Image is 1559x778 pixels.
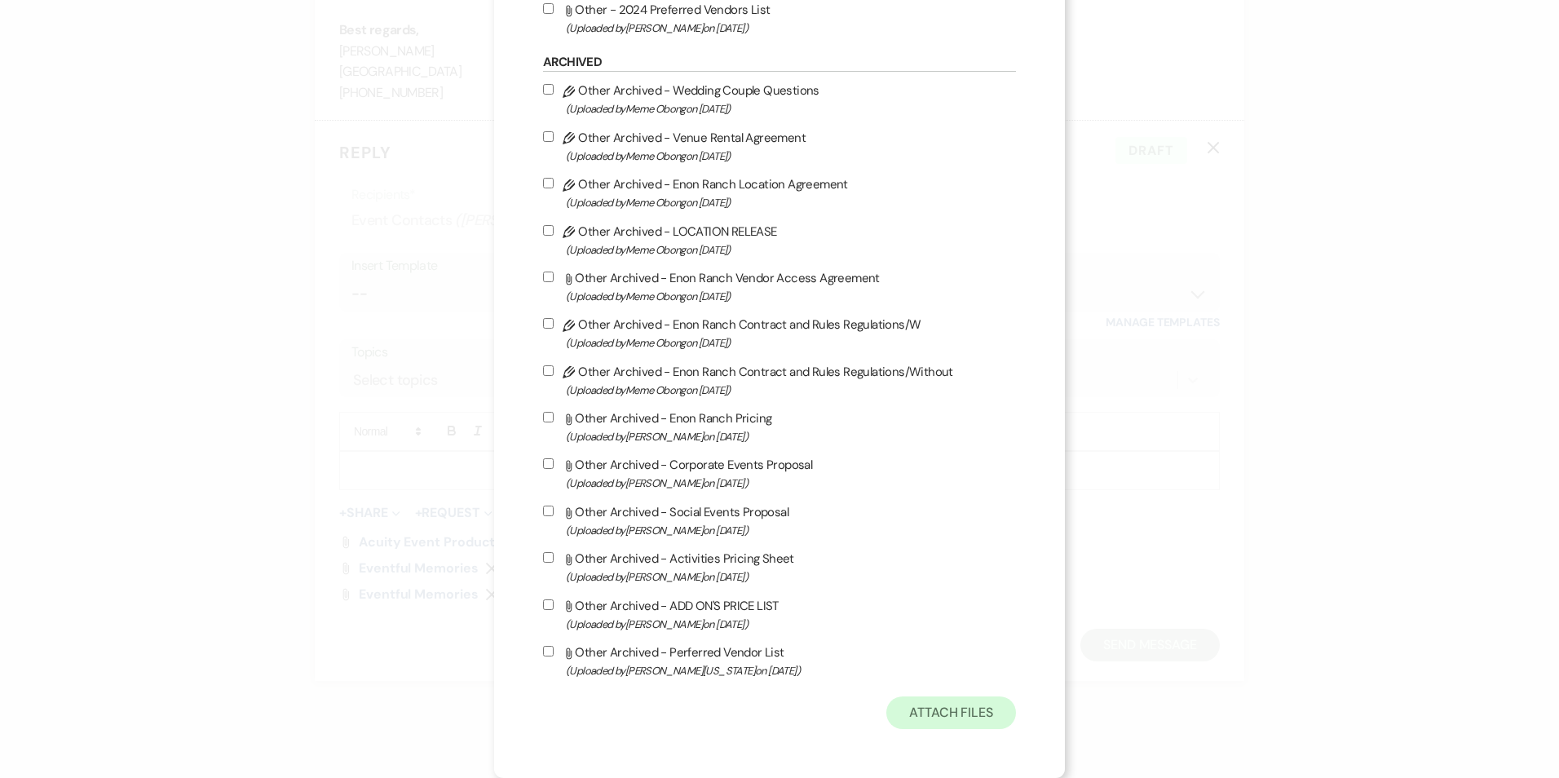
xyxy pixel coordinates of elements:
button: Attach Files [886,696,1016,729]
span: (Uploaded by [PERSON_NAME] on [DATE] ) [566,568,1016,586]
input: Other Archived - Enon Ranch Contract and Rules Regulations/Without(Uploaded byMeme Obongon [DATE]) [543,365,554,376]
label: Other Archived - Corporate Events Proposal [543,454,1016,493]
label: Other Archived - Perferred Vendor List [543,642,1016,680]
label: Other Archived - Venue Rental Agreement [543,127,1016,166]
label: Other Archived - Enon Ranch Location Agreement [543,174,1016,212]
span: (Uploaded by [PERSON_NAME] on [DATE] ) [566,474,1016,493]
span: (Uploaded by Meme Obong on [DATE] ) [566,147,1016,166]
input: Other Archived - ADD ON'S PRICE LIST(Uploaded by[PERSON_NAME]on [DATE]) [543,599,554,610]
label: Other Archived - ADD ON'S PRICE LIST [543,595,1016,634]
h6: Archived [543,54,1016,72]
label: Other Archived - LOCATION RELEASE [543,221,1016,259]
input: Other Archived - Enon Ranch Pricing(Uploaded by[PERSON_NAME]on [DATE]) [543,412,554,422]
label: Other Archived - Enon Ranch Pricing [543,408,1016,446]
label: Other Archived - Enon Ranch Vendor Access Agreement [543,267,1016,306]
input: Other Archived - Wedding Couple Questions(Uploaded byMeme Obongon [DATE]) [543,84,554,95]
span: (Uploaded by Meme Obong on [DATE] ) [566,241,1016,259]
span: (Uploaded by Meme Obong on [DATE] ) [566,334,1016,352]
input: Other Archived - Perferred Vendor List(Uploaded by[PERSON_NAME][US_STATE]on [DATE]) [543,646,554,656]
span: (Uploaded by Meme Obong on [DATE] ) [566,193,1016,212]
span: (Uploaded by Meme Obong on [DATE] ) [566,287,1016,306]
span: (Uploaded by [PERSON_NAME] on [DATE] ) [566,615,1016,634]
input: Other Archived - Enon Ranch Contract and Rules Regulations/W(Uploaded byMeme Obongon [DATE]) [543,318,554,329]
input: Other Archived - Enon Ranch Vendor Access Agreement(Uploaded byMeme Obongon [DATE]) [543,272,554,282]
label: Other Archived - Enon Ranch Contract and Rules Regulations/W [543,314,1016,352]
label: Other Archived - Wedding Couple Questions [543,80,1016,118]
input: Other Archived - Venue Rental Agreement(Uploaded byMeme Obongon [DATE]) [543,131,554,142]
span: (Uploaded by [PERSON_NAME][US_STATE] on [DATE] ) [566,661,1016,680]
input: Other Archived - Activities Pricing Sheet(Uploaded by[PERSON_NAME]on [DATE]) [543,552,554,563]
input: Other - 2024 Preferred Vendors List(Uploaded by[PERSON_NAME]on [DATE]) [543,3,554,14]
input: Other Archived - Enon Ranch Location Agreement(Uploaded byMeme Obongon [DATE]) [543,178,554,188]
span: (Uploaded by [PERSON_NAME] on [DATE] ) [566,427,1016,446]
input: Other Archived - Corporate Events Proposal(Uploaded by[PERSON_NAME]on [DATE]) [543,458,554,469]
label: Other Archived - Enon Ranch Contract and Rules Regulations/Without [543,361,1016,400]
label: Other Archived - Social Events Proposal [543,502,1016,540]
span: (Uploaded by Meme Obong on [DATE] ) [566,381,1016,400]
span: (Uploaded by Meme Obong on [DATE] ) [566,99,1016,118]
input: Other Archived - LOCATION RELEASE(Uploaded byMeme Obongon [DATE]) [543,225,554,236]
label: Other Archived - Activities Pricing Sheet [543,548,1016,586]
span: (Uploaded by [PERSON_NAME] on [DATE] ) [566,19,1016,38]
input: Other Archived - Social Events Proposal(Uploaded by[PERSON_NAME]on [DATE]) [543,506,554,516]
span: (Uploaded by [PERSON_NAME] on [DATE] ) [566,521,1016,540]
